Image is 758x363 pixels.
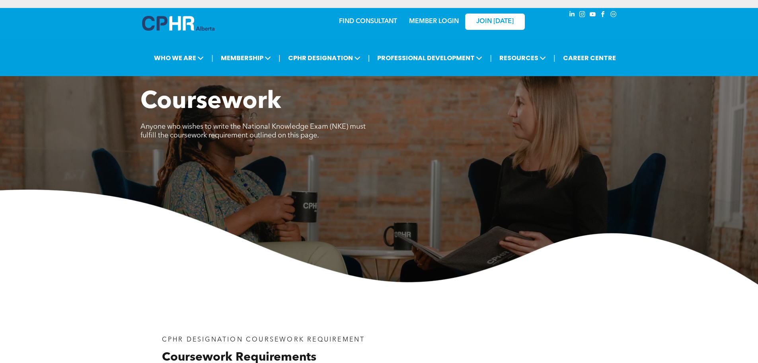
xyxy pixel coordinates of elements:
span: PROFESSIONAL DEVELOPMENT [375,51,485,65]
a: facebook [599,10,608,21]
a: Social network [609,10,618,21]
li: | [553,50,555,66]
span: CPHR DESIGNATION COURSEWORK REQUIREMENT [162,337,365,343]
a: MEMBER LOGIN [409,18,459,25]
li: | [490,50,492,66]
span: CPHR DESIGNATION [286,51,363,65]
a: CAREER CENTRE [561,51,618,65]
li: | [211,50,213,66]
a: FIND CONSULTANT [339,18,397,25]
a: linkedin [568,10,577,21]
li: | [279,50,281,66]
span: Anyone who wishes to write the National Knowledge Exam (NKE) must fulfill the coursework requirem... [140,123,366,139]
span: Coursework [140,90,281,114]
li: | [368,50,370,66]
a: JOIN [DATE] [465,14,525,30]
img: A blue and white logo for cp alberta [142,16,214,31]
a: youtube [588,10,597,21]
span: RESOURCES [497,51,548,65]
span: JOIN [DATE] [476,18,514,26]
a: instagram [578,10,587,21]
span: MEMBERSHIP [218,51,273,65]
span: WHO WE ARE [152,51,206,65]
